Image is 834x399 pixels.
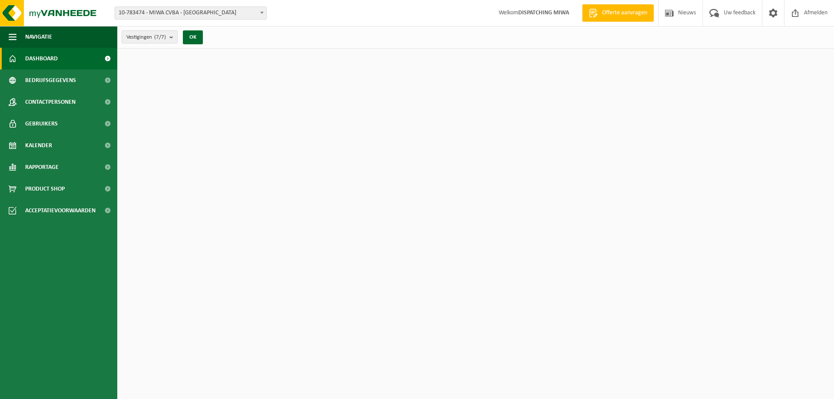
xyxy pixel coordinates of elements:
[122,30,178,43] button: Vestigingen(7/7)
[600,9,649,17] span: Offerte aanvragen
[25,135,52,156] span: Kalender
[115,7,266,19] span: 10-783474 - MIWA CVBA - SINT-NIKLAAS
[25,200,96,221] span: Acceptatievoorwaarden
[25,48,58,69] span: Dashboard
[582,4,654,22] a: Offerte aanvragen
[25,69,76,91] span: Bedrijfsgegevens
[154,34,166,40] count: (7/7)
[25,26,52,48] span: Navigatie
[25,113,58,135] span: Gebruikers
[518,10,569,16] strong: DISPATCHING MIWA
[115,7,267,20] span: 10-783474 - MIWA CVBA - SINT-NIKLAAS
[25,156,59,178] span: Rapportage
[25,91,76,113] span: Contactpersonen
[25,178,65,200] span: Product Shop
[126,31,166,44] span: Vestigingen
[183,30,203,44] button: OK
